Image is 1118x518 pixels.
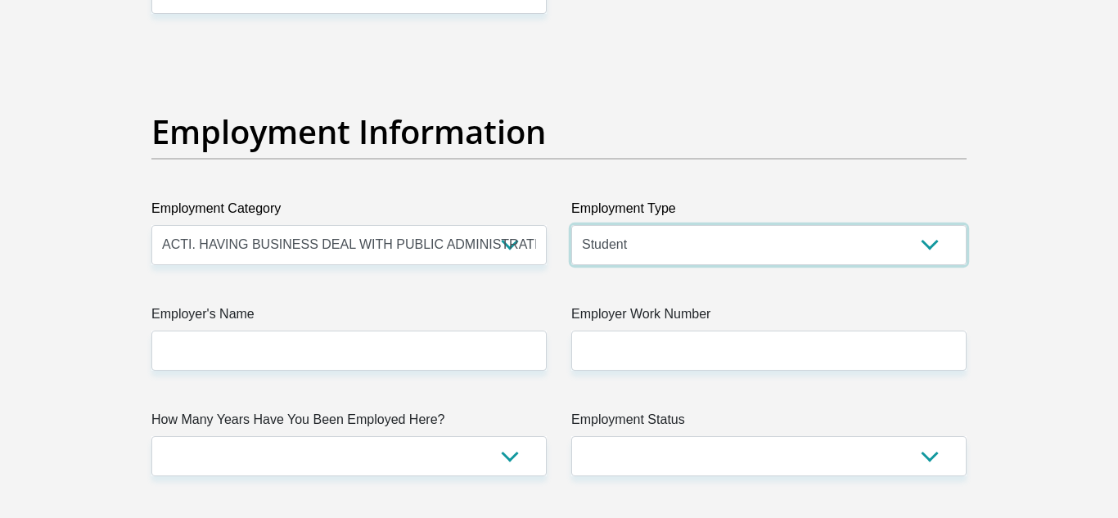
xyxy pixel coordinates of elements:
[571,199,967,225] label: Employment Type
[151,410,547,436] label: How Many Years Have You Been Employed Here?
[151,199,547,225] label: Employment Category
[571,304,967,331] label: Employer Work Number
[151,112,967,151] h2: Employment Information
[151,304,547,331] label: Employer's Name
[571,331,967,371] input: Employer Work Number
[151,331,547,371] input: Employer's Name
[571,410,967,436] label: Employment Status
